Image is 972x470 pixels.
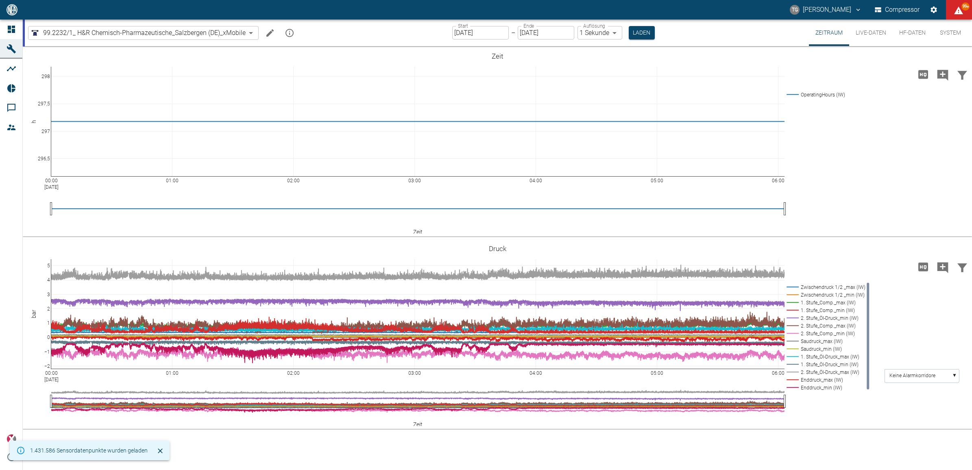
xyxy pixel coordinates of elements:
[458,22,468,29] label: Start
[629,26,655,39] button: Laden
[262,25,278,41] button: Machine bearbeiten
[518,26,574,39] input: DD.MM.YYYY
[913,262,933,270] span: Hohe Auflösung
[511,28,515,37] p: –
[849,20,893,46] button: Live-Daten
[933,256,952,278] button: Kommentar hinzufügen
[932,20,969,46] button: System
[7,434,16,444] img: Xplore Logo
[578,26,622,39] div: 1 Sekunde
[889,373,935,378] text: Keine Alarmkorridore
[809,20,849,46] button: Zeitraum
[961,2,970,11] span: 99+
[583,22,605,29] label: Auflösung
[452,26,509,39] input: DD.MM.YYYY
[913,70,933,78] span: Hohe Auflösung
[154,445,166,457] button: Schließen
[926,2,941,17] button: Einstellungen
[281,25,298,41] button: mission info
[893,20,932,46] button: HF-Daten
[933,64,952,85] button: Kommentar hinzufügen
[790,5,800,15] div: TG
[30,443,148,458] div: 1.431.586 Sensordatenpunkte wurden geladen
[6,4,18,15] img: logo
[952,256,972,278] button: Daten filtern
[43,28,246,37] span: 99.2232/1_ H&R Chemisch-Pharmazeutische_Salzbergen (DE)_xMobile
[523,22,534,29] label: Ende
[873,2,922,17] button: Compressor
[30,28,246,38] a: 99.2232/1_ H&R Chemisch-Pharmazeutische_Salzbergen (DE)_xMobile
[952,64,972,85] button: Daten filtern
[789,2,863,17] button: thomas.gregoir@neuman-esser.com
